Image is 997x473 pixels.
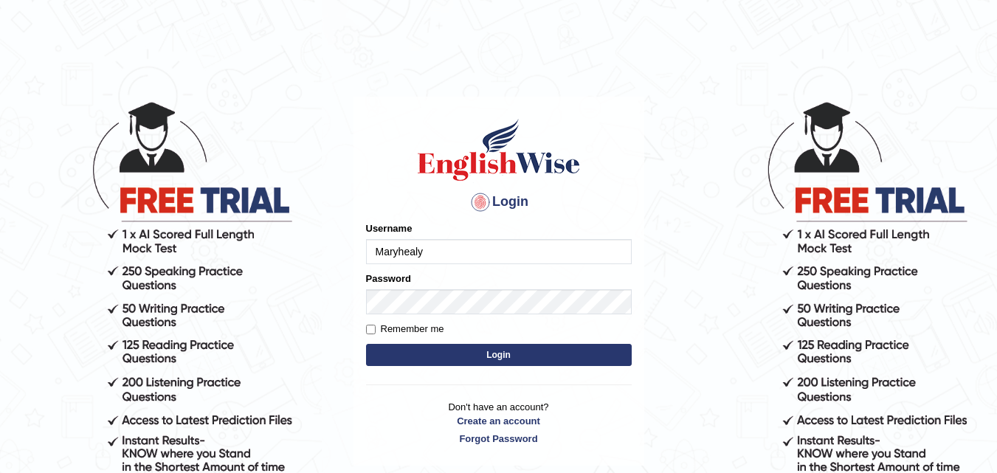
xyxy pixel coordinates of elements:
[366,221,413,235] label: Username
[366,344,632,366] button: Login
[366,325,376,334] input: Remember me
[366,400,632,446] p: Don't have an account?
[415,117,583,183] img: Logo of English Wise sign in for intelligent practice with AI
[366,414,632,428] a: Create an account
[366,322,444,336] label: Remember me
[366,272,411,286] label: Password
[366,190,632,214] h4: Login
[366,432,632,446] a: Forgot Password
